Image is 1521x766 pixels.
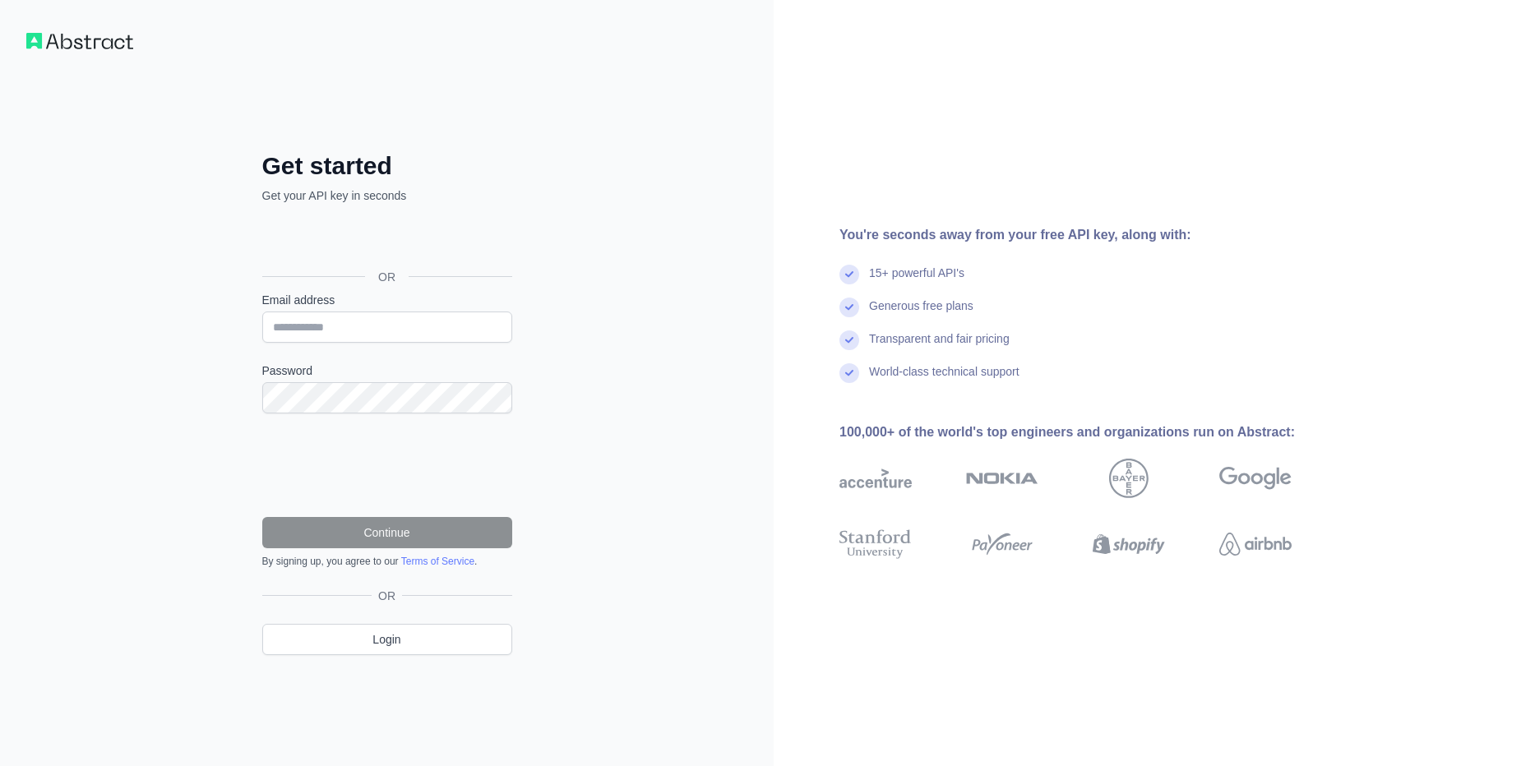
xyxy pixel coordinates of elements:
iframe: reCAPTCHA [262,433,512,497]
div: You're seconds away from your free API key, along with: [839,225,1344,245]
img: payoneer [966,526,1038,562]
a: Login [262,624,512,655]
span: OR [365,269,409,285]
div: Transparent and fair pricing [869,330,1010,363]
img: nokia [966,459,1038,498]
img: Workflow [26,33,133,49]
img: google [1219,459,1292,498]
iframe: Sign in with Google Button [254,222,517,258]
img: shopify [1093,526,1165,562]
img: check mark [839,330,859,350]
img: check mark [839,265,859,284]
img: airbnb [1219,526,1292,562]
img: stanford university [839,526,912,562]
img: check mark [839,298,859,317]
img: bayer [1109,459,1149,498]
div: By signing up, you agree to our . [262,555,512,568]
div: World-class technical support [869,363,1019,396]
img: check mark [839,363,859,383]
label: Email address [262,292,512,308]
button: Continue [262,517,512,548]
p: Get your API key in seconds [262,187,512,204]
span: OR [372,588,402,604]
div: Generous free plans [869,298,973,330]
label: Password [262,362,512,379]
div: 100,000+ of the world's top engineers and organizations run on Abstract: [839,422,1344,442]
img: accenture [839,459,912,498]
a: Terms of Service [401,556,474,567]
div: 15+ powerful API's [869,265,964,298]
h2: Get started [262,151,512,181]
